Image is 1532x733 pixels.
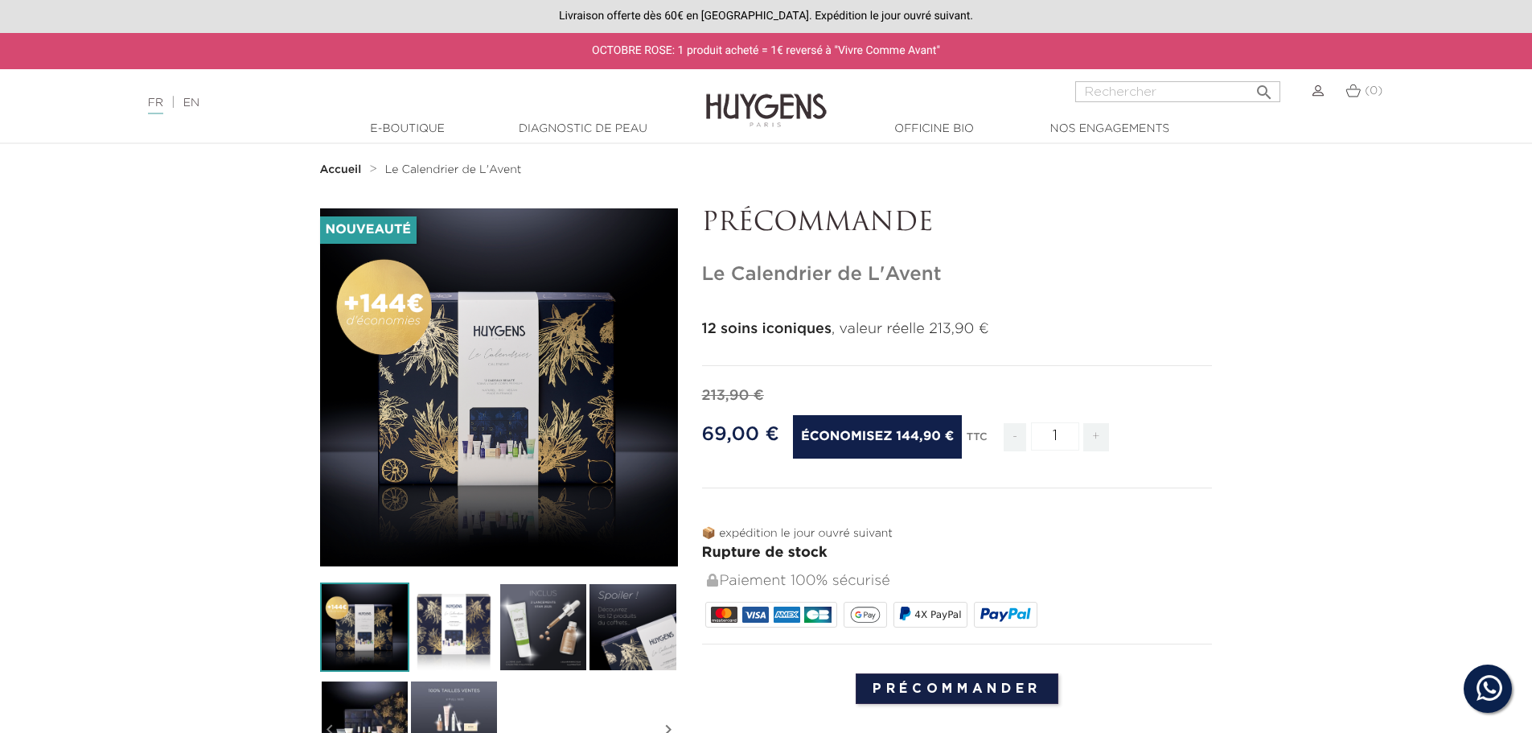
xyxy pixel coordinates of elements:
[320,164,362,175] strong: Accueil
[967,420,988,463] div: TTC
[1365,85,1382,97] span: (0)
[320,583,409,672] img: Le Calendrier de L'Avent
[707,574,718,587] img: Paiement 100% sécurisé
[702,525,1213,542] p: 📦 expédition le jour ouvré suivant
[385,164,522,175] span: Le Calendrier de L'Avent
[856,673,1058,704] input: Précommander
[320,163,365,176] a: Accueil
[742,607,769,623] img: VISA
[148,97,163,114] a: FR
[1031,422,1079,451] input: Quantité
[706,68,827,130] img: Huygens
[1029,121,1190,138] a: Nos engagements
[1004,423,1026,451] span: -
[702,319,1213,340] p: , valeur réelle 213,90 €
[702,208,1213,239] p: PRÉCOMMANDE
[327,121,488,138] a: E-Boutique
[850,607,881,623] img: google_pay
[702,425,779,444] span: 69,00 €
[320,216,417,244] li: Nouveauté
[1255,78,1274,97] i: 
[914,609,961,620] span: 4X PayPal
[385,163,522,176] a: Le Calendrier de L'Avent
[140,93,626,113] div: |
[1083,423,1109,451] span: +
[711,607,737,623] img: MASTERCARD
[854,121,1015,138] a: Officine Bio
[774,607,800,623] img: AMEX
[503,121,663,138] a: Diagnostic de peau
[705,564,1213,599] div: Paiement 100% sécurisé
[793,415,962,459] span: Économisez 144,90 €
[702,546,828,560] span: Rupture de stock
[183,97,199,109] a: EN
[1250,76,1279,98] button: 
[702,389,764,403] span: 213,90 €
[702,263,1213,286] h1: Le Calendrier de L'Avent
[702,322,832,336] strong: 12 soins iconiques
[1075,81,1280,102] input: Rechercher
[804,607,831,623] img: CB_NATIONALE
